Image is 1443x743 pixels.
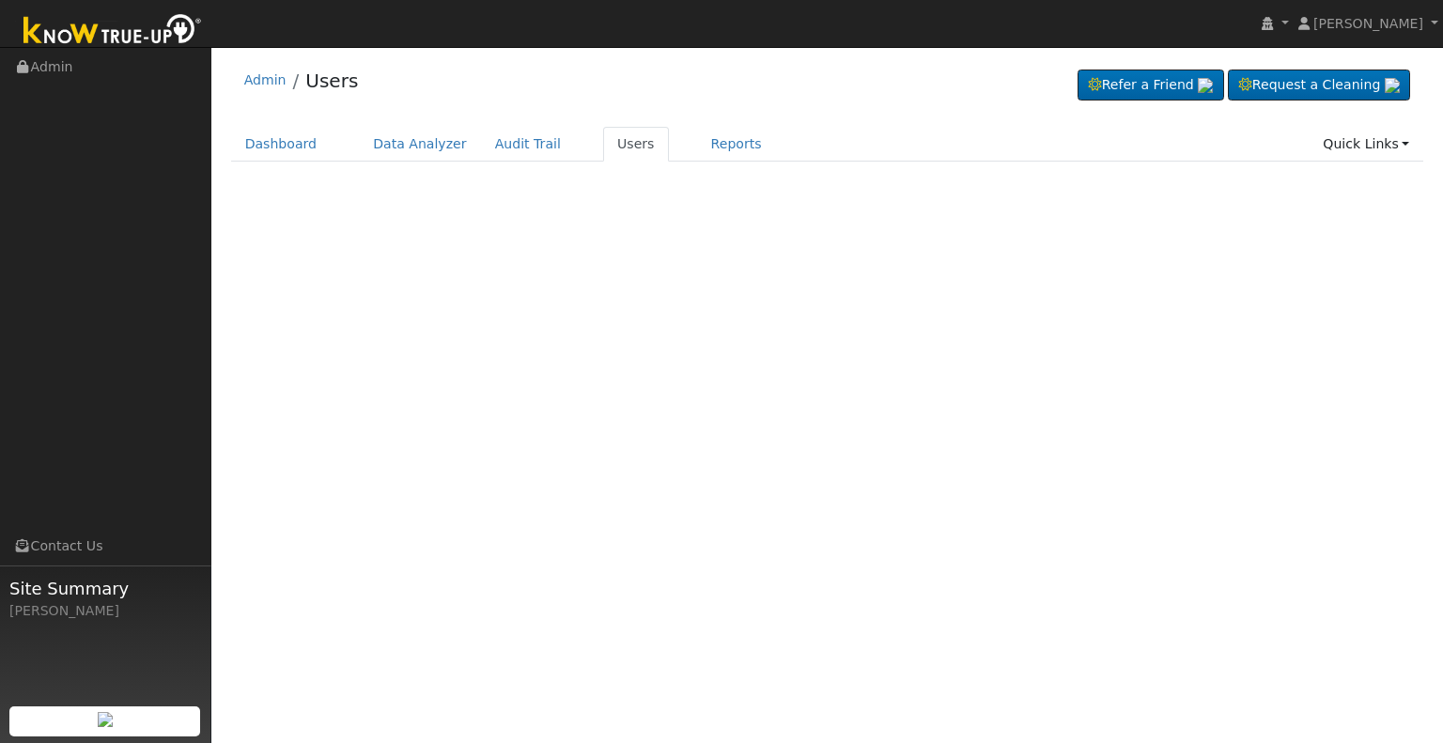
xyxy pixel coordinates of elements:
a: Dashboard [231,127,332,162]
img: retrieve [1385,78,1400,93]
a: Quick Links [1309,127,1423,162]
img: retrieve [98,712,113,727]
a: Users [603,127,669,162]
a: Users [305,70,358,92]
a: Audit Trail [481,127,575,162]
a: Reports [697,127,776,162]
img: retrieve [1198,78,1213,93]
a: Data Analyzer [359,127,481,162]
img: Know True-Up [14,10,211,53]
span: Site Summary [9,576,201,601]
a: Refer a Friend [1078,70,1224,101]
a: Admin [244,72,287,87]
a: Request a Cleaning [1228,70,1410,101]
span: [PERSON_NAME] [1313,16,1423,31]
div: [PERSON_NAME] [9,601,201,621]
